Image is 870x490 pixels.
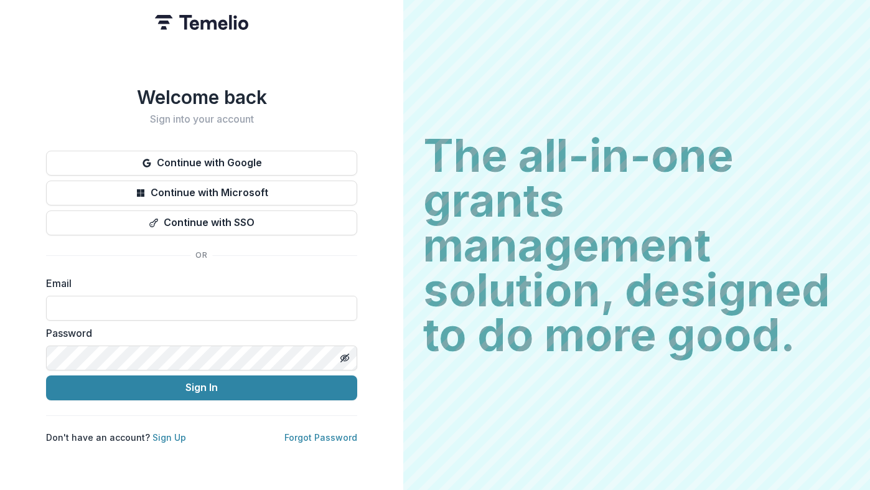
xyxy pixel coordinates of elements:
button: Continue with Google [46,151,357,176]
button: Continue with SSO [46,210,357,235]
button: Toggle password visibility [335,348,355,368]
label: Email [46,276,350,291]
button: Continue with Microsoft [46,181,357,205]
img: Temelio [155,15,248,30]
p: Don't have an account? [46,431,186,444]
h1: Welcome back [46,86,357,108]
a: Sign Up [152,432,186,443]
label: Password [46,326,350,341]
button: Sign In [46,375,357,400]
h2: Sign into your account [46,113,357,125]
a: Forgot Password [284,432,357,443]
